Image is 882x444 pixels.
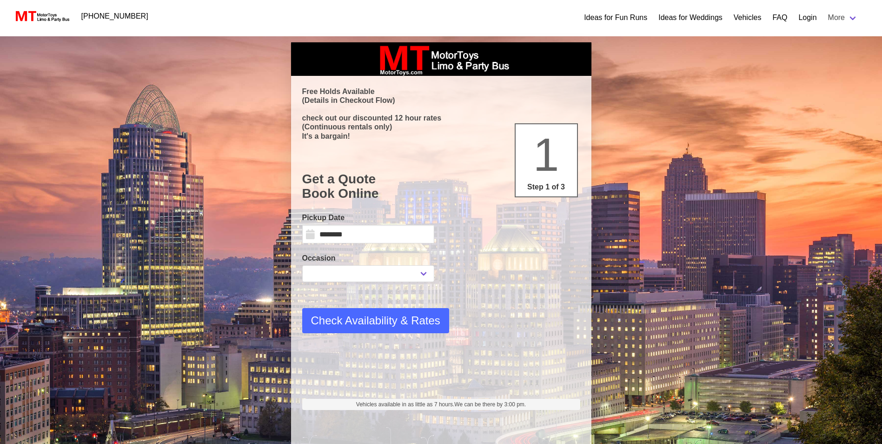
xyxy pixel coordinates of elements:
p: Free Holds Available [302,87,580,96]
p: (Continuous rentals only) [302,122,580,131]
p: (Details in Checkout Flow) [302,96,580,105]
p: check out our discounted 12 hour rates [302,114,580,122]
a: [PHONE_NUMBER] [76,7,154,26]
span: Check Availability & Rates [311,312,440,329]
label: Occasion [302,253,434,264]
a: Ideas for Weddings [658,12,723,23]
img: box_logo_brand.jpeg [371,42,511,76]
span: Vehicles available in as little as 7 hours. [356,400,526,409]
a: More [822,8,863,27]
img: MotorToys Logo [13,10,70,23]
p: Step 1 of 3 [519,182,573,193]
span: 1 [533,128,559,181]
span: We can be there by 3:00 pm. [454,401,526,408]
a: FAQ [772,12,787,23]
a: Vehicles [734,12,762,23]
a: Login [798,12,816,23]
button: Check Availability & Rates [302,308,449,333]
p: It's a bargain! [302,132,580,141]
a: Ideas for Fun Runs [584,12,647,23]
h1: Get a Quote Book Online [302,172,580,201]
label: Pickup Date [302,212,434,223]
